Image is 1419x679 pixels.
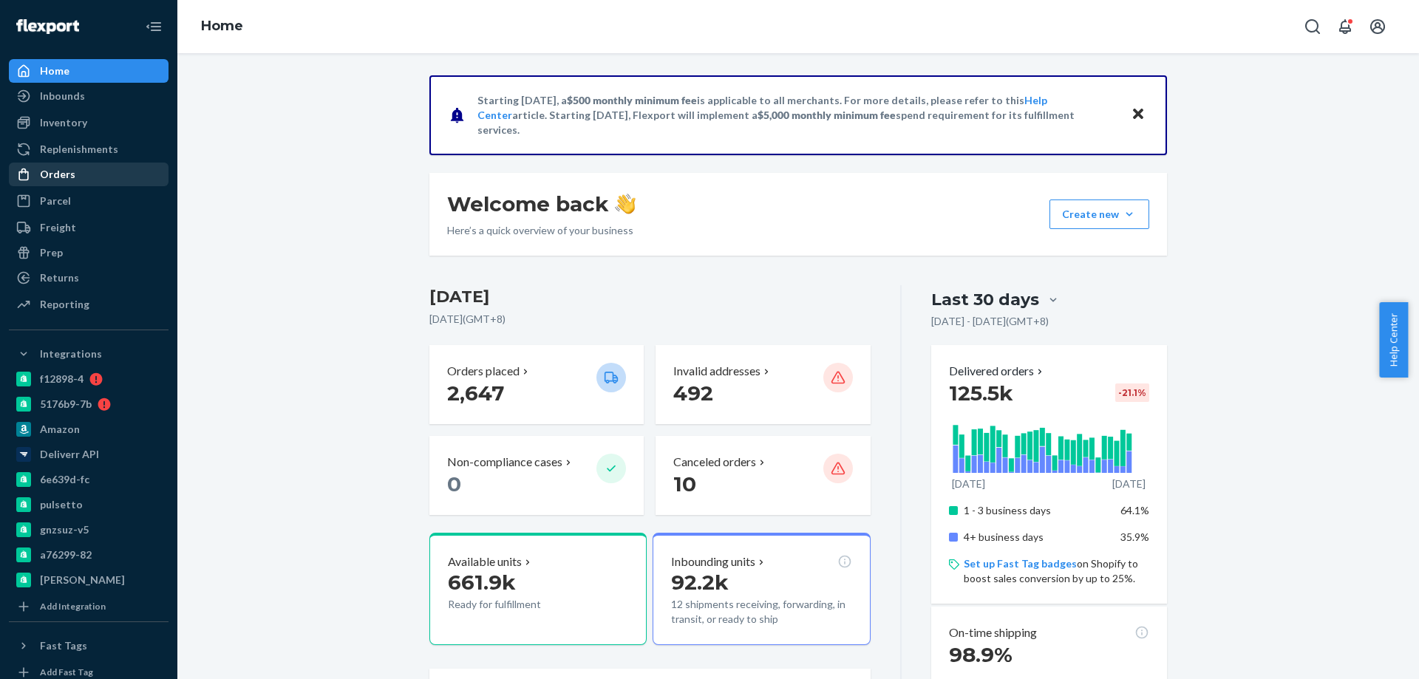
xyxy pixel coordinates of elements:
a: Orders [9,163,169,186]
div: Inbounds [40,89,85,103]
div: pulsetto [40,497,83,512]
button: Delivered orders [949,363,1046,380]
div: Freight [40,220,76,235]
button: Available units661.9kReady for fulfillment [429,533,647,645]
div: f12898-4 [40,372,84,386]
div: Fast Tags [40,638,87,653]
button: Non-compliance cases 0 [429,436,644,515]
div: Add Fast Tag [40,666,93,678]
div: Prep [40,245,63,260]
span: $500 monthly minimum fee [567,94,697,106]
a: 5176b9-7b [9,392,169,416]
div: Returns [40,270,79,285]
div: Last 30 days [931,288,1039,311]
button: Open account menu [1363,12,1392,41]
p: [DATE] [952,477,985,491]
a: Freight [9,216,169,239]
button: Orders placed 2,647 [429,345,644,424]
button: Help Center [1379,302,1408,378]
p: Invalid addresses [673,363,760,380]
span: 125.5k [949,381,1013,406]
p: On-time shipping [949,624,1037,641]
div: Add Integration [40,600,106,613]
span: 35.9% [1120,530,1149,543]
div: Reporting [40,297,89,312]
button: Integrations [9,342,169,366]
span: 2,647 [447,381,504,406]
ol: breadcrumbs [189,5,255,48]
p: 1 - 3 business days [964,503,1109,518]
p: Starting [DATE], a is applicable to all merchants. For more details, please refer to this article... [477,93,1117,137]
p: [DATE] - [DATE] ( GMT+8 ) [931,314,1049,329]
button: Fast Tags [9,634,169,658]
span: $5,000 monthly minimum fee [758,109,896,121]
p: Inbounding units [671,553,755,570]
div: Integrations [40,347,102,361]
div: [PERSON_NAME] [40,573,125,587]
span: 98.9% [949,642,1013,667]
a: [PERSON_NAME] [9,568,169,592]
span: 661.9k [448,570,516,595]
p: Available units [448,553,522,570]
a: Set up Fast Tag badges [964,557,1077,570]
p: on Shopify to boost sales conversion by up to 25%. [964,556,1149,586]
div: 5176b9-7b [40,397,92,412]
a: 6e639d-fc [9,468,169,491]
p: Here’s a quick overview of your business [447,223,636,238]
button: Open Search Box [1298,12,1327,41]
span: 492 [673,381,713,406]
p: [DATE] [1112,477,1146,491]
h1: Welcome back [447,191,636,217]
a: Prep [9,241,169,265]
a: Inventory [9,111,169,134]
a: Reporting [9,293,169,316]
div: gnzsuz-v5 [40,522,89,537]
div: a76299-82 [40,547,92,562]
p: 12 shipments receiving, forwarding, in transit, or ready to ship [671,597,851,627]
a: f12898-4 [9,367,169,391]
button: Inbounding units92.2k12 shipments receiving, forwarding, in transit, or ready to ship [653,533,870,645]
a: pulsetto [9,493,169,516]
p: Ready for fulfillment [448,597,585,612]
p: Orders placed [447,363,520,380]
p: 4+ business days [964,530,1109,545]
a: Parcel [9,189,169,213]
img: Flexport logo [16,19,79,34]
a: Add Integration [9,598,169,615]
div: Deliverr API [40,447,99,462]
div: Inventory [40,115,87,130]
div: Amazon [40,422,80,437]
p: Non-compliance cases [447,454,562,471]
div: Parcel [40,194,71,208]
button: Canceled orders 10 [656,436,870,515]
button: Invalid addresses 492 [656,345,870,424]
span: 92.2k [671,570,729,595]
button: Close Navigation [139,12,169,41]
a: Inbounds [9,84,169,108]
div: Orders [40,167,75,182]
button: Close [1129,104,1148,126]
span: 0 [447,471,461,497]
a: Deliverr API [9,443,169,466]
a: Home [201,18,243,34]
a: Replenishments [9,137,169,161]
a: a76299-82 [9,543,169,567]
div: Replenishments [40,142,118,157]
a: Home [9,59,169,83]
p: [DATE] ( GMT+8 ) [429,312,871,327]
button: Create new [1049,199,1149,229]
span: 64.1% [1120,504,1149,516]
button: Open notifications [1330,12,1360,41]
div: Home [40,64,69,78]
span: 10 [673,471,696,497]
a: Returns [9,266,169,290]
div: 6e639d-fc [40,472,89,487]
div: -21.1 % [1115,383,1149,402]
a: Amazon [9,417,169,441]
h3: [DATE] [429,285,871,309]
a: gnzsuz-v5 [9,518,169,542]
p: Canceled orders [673,454,756,471]
img: hand-wave emoji [615,194,636,214]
